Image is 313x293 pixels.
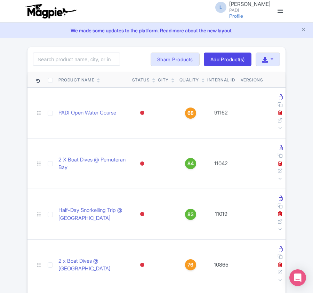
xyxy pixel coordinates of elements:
[229,13,243,19] a: Profile
[204,88,238,138] td: 91162
[58,156,127,172] a: 2 X Boat Dives @ Pemuteran Bay
[229,1,271,7] span: [PERSON_NAME]
[187,109,194,117] span: 68
[187,211,194,218] span: 83
[158,77,168,83] div: City
[229,8,271,13] small: PADI
[301,26,306,34] button: Close announcement
[187,160,194,167] span: 84
[179,158,202,169] a: 84
[58,206,127,222] a: Half-Day Snorkelling Trip @ [GEOGRAPHIC_DATA]
[24,3,78,19] img: logo-ab69f6fb50320c5b225c76a69d11143b.png
[179,259,202,270] a: 76
[179,108,202,119] a: 68
[132,77,150,83] div: Status
[139,108,146,118] div: Inactive
[139,209,146,219] div: Inactive
[204,239,238,290] td: 10865
[33,53,120,66] input: Search product name, city, or interal id
[204,138,238,189] td: 11042
[289,269,306,286] div: Open Intercom Messenger
[179,77,199,83] div: Quality
[4,27,309,34] a: We made some updates to the platform. Read more about the new layout
[139,260,146,270] div: Inactive
[204,72,238,88] th: Internal ID
[179,209,202,220] a: 83
[58,77,94,83] div: Product Name
[58,109,116,117] a: PADI Open Water Course
[187,261,193,269] span: 76
[215,2,226,13] span: L
[238,72,266,88] th: Versions
[58,257,127,273] a: 2 x Boat Dives @ [GEOGRAPHIC_DATA]
[139,159,146,169] div: Inactive
[204,53,251,66] a: Add Product(s)
[204,189,238,240] td: 11019
[211,1,271,13] a: L [PERSON_NAME] PADI
[151,53,200,66] a: Share Products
